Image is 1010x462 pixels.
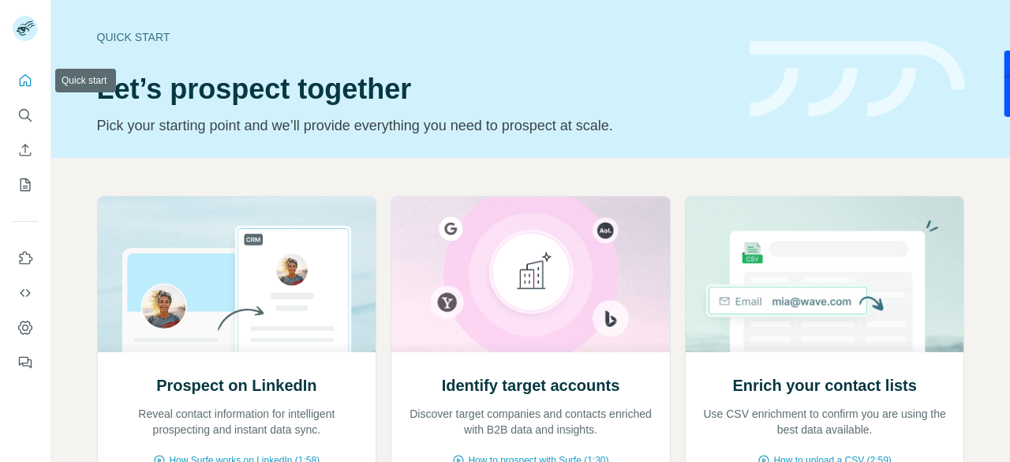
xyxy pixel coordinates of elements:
p: Discover target companies and contacts enriched with B2B data and insights. [407,406,654,438]
h2: Prospect on LinkedIn [156,374,316,396]
button: Enrich CSV [13,136,38,164]
p: Pick your starting point and we’ll provide everything you need to prospect at scale. [97,115,731,137]
button: Use Surfe API [13,279,38,307]
button: Dashboard [13,314,38,342]
button: Feedback [13,348,38,377]
img: Prospect on LinkedIn [97,197,377,352]
p: Use CSV enrichment to confirm you are using the best data available. [701,406,948,438]
button: Search [13,101,38,130]
img: Identify target accounts [391,197,671,352]
h1: Let’s prospect together [97,73,731,105]
div: Quick start [97,29,731,45]
button: Quick start [13,66,38,95]
img: Enrich your contact lists [685,197,965,352]
h2: Enrich your contact lists [732,374,916,396]
img: banner [750,41,965,118]
button: My lists [13,171,38,199]
p: Reveal contact information for intelligent prospecting and instant data sync. [114,406,361,438]
h2: Identify target accounts [442,374,620,396]
button: Use Surfe on LinkedIn [13,244,38,272]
